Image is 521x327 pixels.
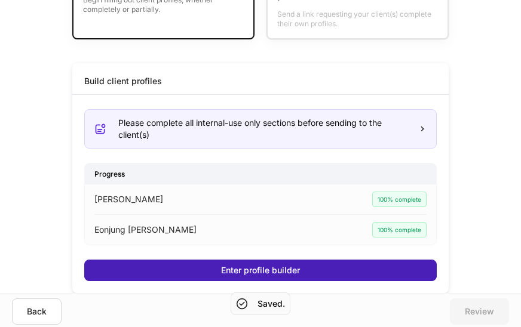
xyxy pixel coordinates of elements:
button: Back [12,298,62,325]
div: 100% complete [372,222,427,237]
div: 100% complete [372,192,427,207]
div: Progress [85,163,436,184]
div: Enter profile builder [221,266,300,274]
div: Build client profiles [84,75,162,87]
p: [PERSON_NAME] [94,193,163,205]
div: Please complete all internal-use only sections before sending to the client(s) [118,117,409,141]
div: Back [27,307,47,316]
h5: Saved. [258,298,285,310]
button: Enter profile builder [84,260,437,281]
p: Eonjung [PERSON_NAME] [94,224,197,236]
